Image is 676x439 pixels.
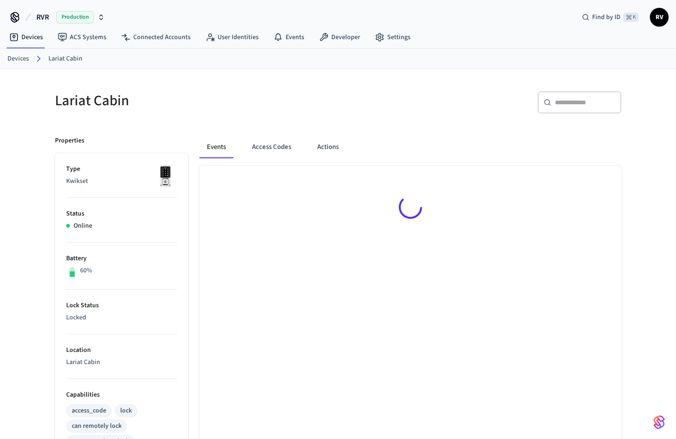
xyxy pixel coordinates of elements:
img: SeamLogoGradient.69752ec5.svg [654,415,665,430]
p: Capabilities [66,390,177,400]
a: Devices [2,29,50,46]
img: Kwikset Halo Touchscreen Wifi Enabled Smart Lock, Polished Chrome, Front [154,164,177,188]
button: Actions [310,136,346,158]
p: Status [66,209,177,219]
p: Lock Status [66,301,177,311]
a: Connected Accounts [114,29,198,46]
span: Find by ID [592,13,621,22]
p: 60% [80,266,92,276]
span: ⌘ K [623,13,639,22]
p: Battery [66,254,177,263]
a: Devices [7,54,29,64]
span: RVR [36,12,49,23]
p: Kwikset [66,176,177,186]
button: Events [199,136,233,158]
div: lock [120,406,132,416]
div: Find by ID⌘ K [574,9,646,26]
button: Access Codes [245,136,299,158]
a: Developer [312,29,368,46]
a: Settings [368,29,418,46]
a: Events [266,29,312,46]
p: Lariat Cabin [66,358,177,367]
a: Lariat Cabin [48,54,82,64]
p: Properties [55,136,84,146]
div: access_code [72,406,106,416]
h5: Lariat Cabin [55,91,333,110]
span: Production [56,11,94,23]
div: ant example [199,136,621,158]
p: Online [74,221,92,231]
button: RV [650,8,669,27]
p: Location [66,345,177,355]
p: Type [66,164,177,174]
span: RV [651,9,668,26]
p: Locked [66,313,177,323]
div: can remotely lock [72,421,122,431]
a: ACS Systems [50,29,114,46]
a: User Identities [198,29,266,46]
